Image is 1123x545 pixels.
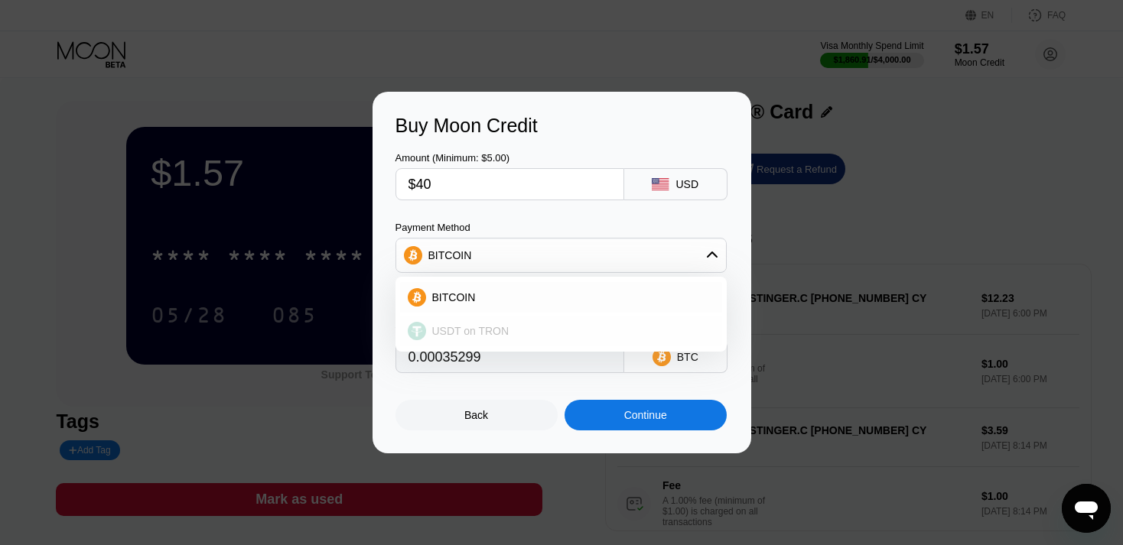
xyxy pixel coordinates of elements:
[624,409,667,421] div: Continue
[395,152,624,164] div: Amount (Minimum: $5.00)
[677,351,698,363] div: BTC
[464,409,488,421] div: Back
[409,169,611,200] input: $0.00
[1062,484,1111,533] iframe: Button to launch messaging window
[428,249,472,261] div: BITCOIN
[400,282,722,313] div: BITCOIN
[395,400,558,430] div: Back
[432,325,509,337] span: USDT on TRON
[395,115,728,137] div: Buy Moon Credit
[675,178,698,190] div: USD
[400,316,722,346] div: USDT on TRON
[396,240,726,271] div: BITCOIN
[565,400,727,430] div: Continue
[395,222,727,233] div: Payment Method
[432,291,476,303] span: BITCOIN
